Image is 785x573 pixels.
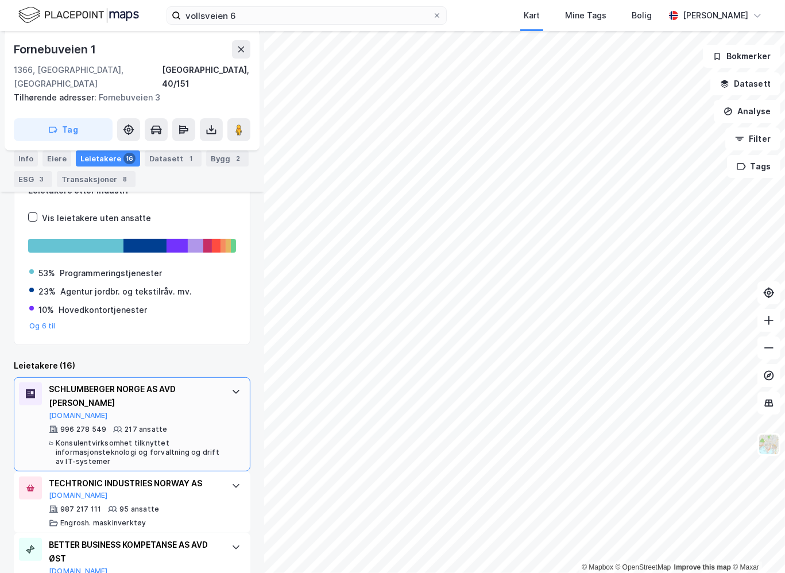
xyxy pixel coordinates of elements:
[185,153,197,164] div: 1
[683,9,748,22] div: [PERSON_NAME]
[59,303,147,317] div: Hovedkontortjenester
[38,303,54,317] div: 10%
[119,505,159,514] div: 95 ansatte
[162,63,250,91] div: [GEOGRAPHIC_DATA], 40/151
[14,63,162,91] div: 1366, [GEOGRAPHIC_DATA], [GEOGRAPHIC_DATA]
[145,150,202,167] div: Datasett
[181,7,432,24] input: Søk på adresse, matrikkel, gårdeiere, leietakere eller personer
[524,9,540,22] div: Kart
[632,9,652,22] div: Bolig
[616,563,671,571] a: OpenStreetMap
[727,155,780,178] button: Tags
[206,150,249,167] div: Bygg
[123,153,136,164] div: 16
[565,9,606,22] div: Mine Tags
[49,382,220,410] div: SCHLUMBERGER NORGE AS AVD [PERSON_NAME]
[56,439,220,466] div: Konsulentvirksomhet tilknyttet informasjonsteknologi og forvaltning og drift av IT-systemer
[38,285,56,299] div: 23%
[38,266,55,280] div: 53%
[710,72,780,95] button: Datasett
[49,538,220,566] div: BETTER BUSINESS KOMPETANSE AS AVD ØST
[60,266,162,280] div: Programmeringstjenester
[60,505,101,514] div: 987 217 111
[14,359,250,373] div: Leietakere (16)
[49,491,108,500] button: [DOMAIN_NAME]
[233,153,244,164] div: 2
[36,173,48,185] div: 3
[582,563,613,571] a: Mapbox
[14,40,98,59] div: Fornebuveien 1
[714,100,780,123] button: Analyse
[18,5,139,25] img: logo.f888ab2527a4732fd821a326f86c7f29.svg
[60,518,146,528] div: Engrosh. maskinverktøy
[76,150,140,167] div: Leietakere
[29,322,56,331] button: Og 6 til
[728,518,785,573] iframe: Chat Widget
[14,92,99,102] span: Tilhørende adresser:
[14,91,241,104] div: Fornebuveien 3
[703,45,780,68] button: Bokmerker
[14,171,52,187] div: ESG
[57,171,136,187] div: Transaksjoner
[42,150,71,167] div: Eiere
[60,285,192,299] div: Agentur jordbr. og tekstilråv. mv.
[119,173,131,185] div: 8
[674,563,731,571] a: Improve this map
[14,150,38,167] div: Info
[49,411,108,420] button: [DOMAIN_NAME]
[60,425,106,434] div: 996 278 549
[725,127,780,150] button: Filter
[42,211,151,225] div: Vis leietakere uten ansatte
[49,477,220,490] div: TECHTRONIC INDUSTRIES NORWAY AS
[125,425,167,434] div: 217 ansatte
[14,118,113,141] button: Tag
[758,433,780,455] img: Z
